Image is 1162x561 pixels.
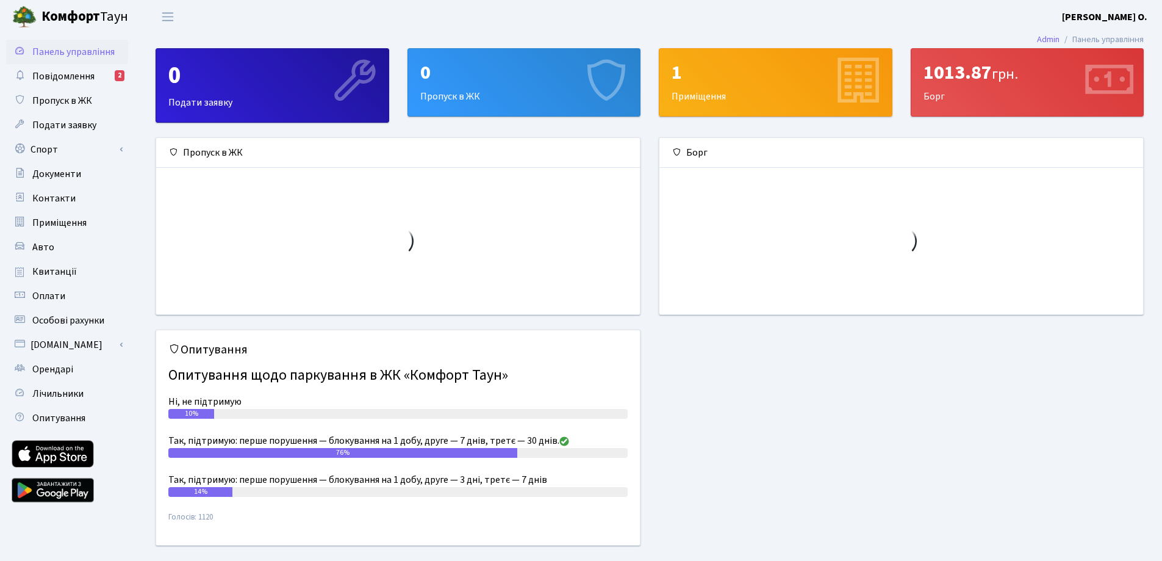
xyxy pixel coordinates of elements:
div: 1013.87 [924,61,1132,84]
div: Пропуск в ЖК [408,49,640,116]
span: Подати заявку [32,118,96,132]
div: 0 [168,61,376,90]
a: Пропуск в ЖК [6,89,128,113]
a: Подати заявку [6,113,128,137]
h4: Опитування щодо паркування в ЖК «Комфорт Таун» [168,362,628,389]
span: Оплати [32,289,65,303]
div: 1 [672,61,880,84]
span: Повідомлення [32,70,95,83]
a: Орендарі [6,357,128,382]
div: 10% [168,409,214,419]
span: Лічильники [32,387,84,400]
li: Панель управління [1060,33,1144,46]
a: Спорт [6,137,128,162]
small: Голосів: 1120 [168,512,628,533]
div: Так, підтримую: перше порушення — блокування на 1 добу, друге — 3 дні, третє — 7 днів [168,472,628,487]
div: Борг [911,49,1144,116]
img: logo.png [12,5,37,29]
a: Лічильники [6,382,128,406]
a: Опитування [6,406,128,430]
span: Таун [41,7,128,27]
a: [DOMAIN_NAME] [6,333,128,357]
span: Орендарі [32,363,73,376]
b: Комфорт [41,7,100,26]
button: Переключити навігацію [152,7,183,27]
a: Контакти [6,186,128,211]
a: Панель управління [6,40,128,64]
a: Приміщення [6,211,128,235]
span: Опитування [32,411,85,425]
a: Admin [1037,33,1060,46]
nav: breadcrumb [1019,27,1162,52]
div: 14% [168,487,232,497]
span: Панель управління [32,45,115,59]
span: Авто [32,241,54,254]
a: [PERSON_NAME] О. [1062,10,1147,24]
div: Подати заявку [156,49,389,122]
a: Особові рахунки [6,308,128,333]
div: Так, підтримую: перше порушення — блокування на 1 добу, друге — 7 днів, третє — 30 днів. [168,433,628,448]
div: Ні, не підтримую [168,394,628,409]
h5: Опитування [168,342,628,357]
a: Квитанції [6,259,128,284]
a: Авто [6,235,128,259]
a: 0Подати заявку [156,48,389,123]
div: Пропуск в ЖК [156,138,640,168]
span: Контакти [32,192,76,205]
span: Документи [32,167,81,181]
span: Особові рахунки [32,314,104,327]
a: Повідомлення2 [6,64,128,89]
a: 0Пропуск в ЖК [407,48,641,117]
span: Приміщення [32,216,87,230]
a: Оплати [6,284,128,308]
div: 2 [115,70,124,81]
div: 76% [168,448,517,458]
a: Документи [6,162,128,186]
div: Борг [659,138,1143,168]
span: Пропуск в ЖК [32,94,92,107]
div: Приміщення [659,49,892,116]
span: Квитанції [32,265,77,278]
a: 1Приміщення [659,48,892,117]
div: 0 [420,61,628,84]
span: грн. [992,63,1018,85]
